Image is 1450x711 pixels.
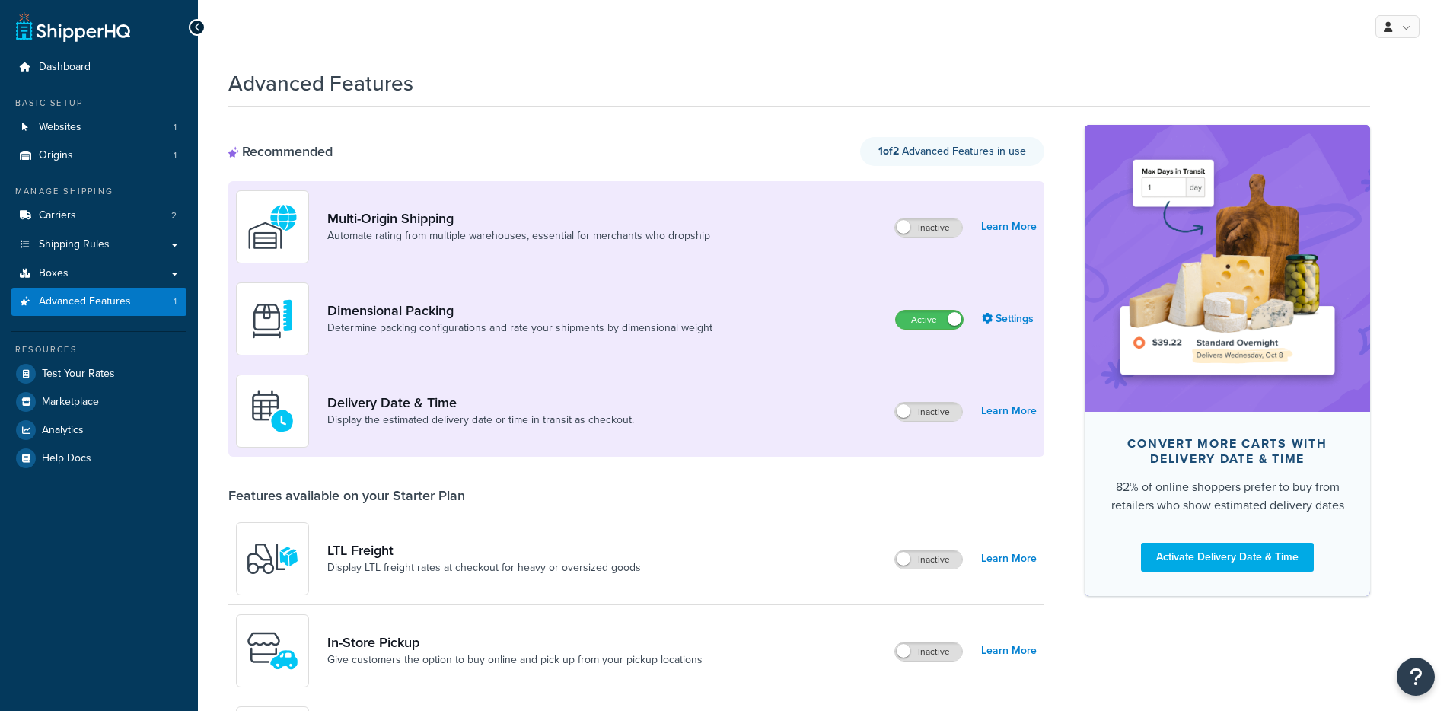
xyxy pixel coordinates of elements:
a: Multi-Origin Shipping [327,210,710,227]
span: 2 [171,209,177,222]
div: Basic Setup [11,97,186,110]
li: Carriers [11,202,186,230]
a: Test Your Rates [11,360,186,387]
span: 1 [174,295,177,308]
a: Determine packing configurations and rate your shipments by dimensional weight [327,320,712,336]
button: Open Resource Center [1397,658,1435,696]
span: Websites [39,121,81,134]
span: Origins [39,149,73,162]
a: Carriers2 [11,202,186,230]
span: Analytics [42,424,84,437]
img: feature-image-ddt-36eae7f7280da8017bfb280eaccd9c446f90b1fe08728e4019434db127062ab4.png [1107,148,1347,388]
div: 82% of online shoppers prefer to buy from retailers who show estimated delivery dates [1109,478,1346,515]
span: 1 [174,149,177,162]
a: Learn More [981,640,1037,662]
img: gfkeb5ejjkALwAAAABJRU5ErkJggg== [246,384,299,438]
span: Marketplace [42,396,99,409]
a: Activate Delivery Date & Time [1141,543,1314,572]
span: Boxes [39,267,69,280]
a: Give customers the option to buy online and pick up from your pickup locations [327,652,703,668]
h1: Advanced Features [228,69,413,98]
li: Origins [11,142,186,170]
div: Resources [11,343,186,356]
label: Active [896,311,963,329]
a: Settings [982,308,1037,330]
a: Display LTL freight rates at checkout for heavy or oversized goods [327,560,641,575]
a: Learn More [981,216,1037,238]
a: Marketplace [11,388,186,416]
a: Automate rating from multiple warehouses, essential for merchants who dropship [327,228,710,244]
span: Carriers [39,209,76,222]
label: Inactive [895,218,962,237]
a: Advanced Features1 [11,288,186,316]
strong: 1 of 2 [878,143,899,159]
a: Dashboard [11,53,186,81]
label: Inactive [895,642,962,661]
span: Advanced Features [39,295,131,308]
div: Features available on your Starter Plan [228,487,465,504]
span: 1 [174,121,177,134]
a: In-Store Pickup [327,634,703,651]
li: Advanced Features [11,288,186,316]
span: Help Docs [42,452,91,465]
div: Convert more carts with delivery date & time [1109,436,1346,467]
span: Shipping Rules [39,238,110,251]
img: WatD5o0RtDAAAAAElFTkSuQmCC [246,200,299,253]
img: y79ZsPf0fXUFUhFXDzUgf+ktZg5F2+ohG75+v3d2s1D9TjoU8PiyCIluIjV41seZevKCRuEjTPPOKHJsQcmKCXGdfprl3L4q7... [246,532,299,585]
a: Learn More [981,548,1037,569]
span: Dashboard [39,61,91,74]
a: Analytics [11,416,186,444]
label: Inactive [895,550,962,569]
a: Origins1 [11,142,186,170]
a: Boxes [11,260,186,288]
a: Delivery Date & Time [327,394,634,411]
a: Websites1 [11,113,186,142]
a: Help Docs [11,445,186,472]
span: Advanced Features in use [878,143,1026,159]
a: Dimensional Packing [327,302,712,319]
a: Shipping Rules [11,231,186,259]
span: Test Your Rates [42,368,115,381]
a: Learn More [981,400,1037,422]
img: DTVBYsAAAAAASUVORK5CYII= [246,292,299,346]
a: LTL Freight [327,542,641,559]
img: wfgcfpwTIucLEAAAAASUVORK5CYII= [246,624,299,678]
li: Websites [11,113,186,142]
a: Display the estimated delivery date or time in transit as checkout. [327,413,634,428]
label: Inactive [895,403,962,421]
div: Recommended [228,143,333,160]
div: Manage Shipping [11,185,186,198]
